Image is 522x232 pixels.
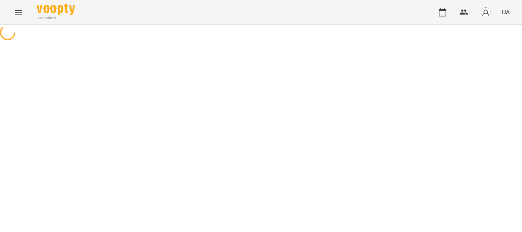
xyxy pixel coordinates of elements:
img: avatar_s.png [480,7,491,18]
button: UA [499,5,513,19]
button: Menu [9,3,28,21]
span: For Business [37,16,75,21]
span: UA [502,8,510,16]
img: Voopty Logo [37,4,75,15]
